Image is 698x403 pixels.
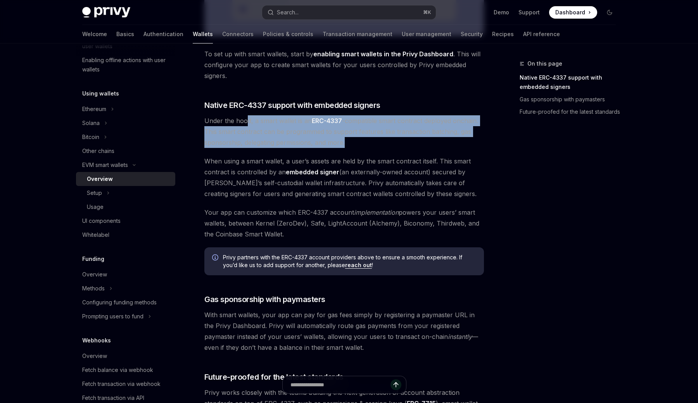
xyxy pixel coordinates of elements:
div: Methods [82,284,105,293]
a: Enabling offline actions with user wallets [76,53,175,76]
a: Transaction management [323,25,392,43]
span: Your app can customize which ERC-4337 account powers your users’ smart wallets, between Kernel (Z... [204,207,484,240]
div: Usage [87,202,104,212]
span: To set up with smart wallets, start by . This will configure your app to create smart wallets for... [204,49,484,81]
button: Search...⌘K [262,5,436,19]
a: Overview [76,268,175,281]
em: implementation [354,208,399,216]
a: Authentication [143,25,183,43]
a: Welcome [82,25,107,43]
a: Basics [116,25,134,43]
div: Ethereum [82,104,106,114]
div: Overview [87,174,113,184]
div: EVM smart wallets [82,160,128,170]
strong: embedded signer [286,168,339,176]
span: On this page [527,59,562,68]
img: dark logo [82,7,130,18]
button: Toggle dark mode [603,6,616,19]
div: Overview [82,351,107,361]
div: Bitcoin [82,132,99,142]
h5: Using wallets [82,89,119,98]
span: When using a smart wallet, a user’s assets are held by the smart contract itself. This smart cont... [204,156,484,199]
div: Search... [277,8,299,17]
a: Configuring funding methods [76,295,175,309]
span: Dashboard [555,9,585,16]
a: User management [402,25,451,43]
h5: Webhooks [82,336,111,345]
a: Wallets [193,25,213,43]
a: reach out [345,262,372,269]
div: Prompting users to fund [82,312,143,321]
a: Support [518,9,540,16]
span: Under the hood, a smart wallet is an -compatible smart contract deployed onchain. This smart cont... [204,115,484,148]
div: Other chains [82,146,114,156]
a: Overview [76,349,175,363]
em: instantly [448,333,472,340]
span: Privy partners with the ERC-4337 account providers above to ensure a smooth experience. If you’d ... [223,254,476,269]
span: Gas sponsorship with paymasters [204,294,325,305]
div: Whitelabel [82,230,109,240]
div: Fetch transaction via webhook [82,379,161,389]
div: Fetch balance via webhook [82,365,153,375]
a: Connectors [222,25,254,43]
span: Future-proofed for the latest standards [204,372,344,382]
div: Overview [82,270,107,279]
a: Overview [76,172,175,186]
a: Fetch transaction via webhook [76,377,175,391]
h5: Funding [82,254,104,264]
a: Other chains [76,144,175,158]
span: With smart wallets, your app can pay for gas fees simply by registering a paymaster URL in the Pr... [204,309,484,353]
div: Configuring funding methods [82,298,157,307]
a: Usage [76,200,175,214]
a: ERC-4337 [312,117,342,125]
div: Setup [87,188,102,198]
a: Future-proofed for the latest standards [520,106,622,118]
a: Fetch balance via webhook [76,363,175,377]
a: Demo [494,9,509,16]
button: Send message [390,379,401,390]
div: UI components [82,216,121,226]
a: Gas sponsorship with paymasters [520,93,622,106]
a: Security [461,25,483,43]
span: ⌘ K [423,9,431,16]
a: Native ERC-4337 support with embedded signers [520,71,622,93]
a: Dashboard [549,6,597,19]
span: Native ERC-4337 support with embedded signers [204,100,380,111]
div: Enabling offline actions with user wallets [82,56,171,74]
a: API reference [523,25,560,43]
a: Policies & controls [263,25,313,43]
a: Whitelabel [76,228,175,242]
div: Solana [82,118,100,128]
a: enabling smart wallets in the Privy Dashboard [313,50,453,58]
a: Recipes [492,25,514,43]
div: Fetch transaction via API [82,393,144,403]
svg: Info [212,254,220,262]
a: UI components [76,214,175,228]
